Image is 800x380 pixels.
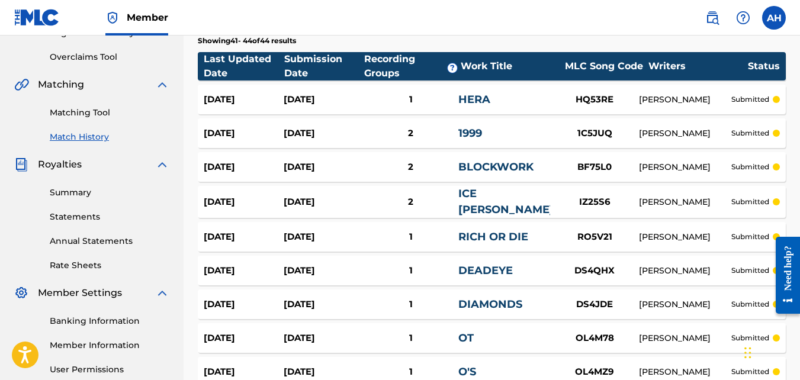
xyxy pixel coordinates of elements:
div: OL4M78 [550,331,639,345]
div: Work Title [461,59,560,73]
div: Status [748,59,780,73]
p: submitted [731,231,769,242]
a: Overclaims Tool [50,51,169,63]
a: RICH OR DIE [458,230,528,243]
img: search [705,11,719,25]
img: Member Settings [14,286,28,300]
a: ICE [PERSON_NAME] [458,187,554,216]
div: RO5V21 [550,230,639,244]
img: Royalties [14,157,28,172]
iframe: Resource Center [767,227,800,323]
div: [PERSON_NAME] [639,298,731,311]
a: DIAMONDS [458,298,522,311]
div: Submission Date [284,52,365,80]
div: [DATE] [284,264,364,278]
img: help [736,11,750,25]
div: [DATE] [204,127,284,140]
span: Member Settings [38,286,122,300]
div: [DATE] [284,195,364,209]
a: Annual Statements [50,235,169,247]
div: [DATE] [204,160,284,174]
div: 1 [363,298,458,311]
a: Summary [50,186,169,199]
div: Help [731,6,755,30]
div: Last Updated Date [204,52,284,80]
p: submitted [731,197,769,207]
a: Public Search [701,6,724,30]
div: 1 [363,264,458,278]
div: [PERSON_NAME] [639,127,731,140]
div: [DATE] [204,195,284,209]
img: Top Rightsholder [105,11,120,25]
div: [DATE] [284,160,364,174]
img: expand [155,286,169,300]
div: 1 [363,93,458,107]
p: Showing 41 - 44 of 44 results [198,36,296,46]
div: IZ25S6 [550,195,639,209]
div: User Menu [762,6,786,30]
div: [DATE] [284,365,364,379]
a: 1999 [458,127,482,140]
div: [PERSON_NAME] [639,94,731,106]
a: Banking Information [50,315,169,327]
div: [DATE] [284,230,364,244]
div: 1 [363,365,458,379]
a: Rate Sheets [50,259,169,272]
img: Matching [14,78,29,92]
p: submitted [731,128,769,139]
a: O'S [458,365,476,378]
div: [PERSON_NAME] [639,366,731,378]
iframe: Chat Widget [741,323,800,380]
div: HQ53RE [550,93,639,107]
div: [PERSON_NAME] [639,265,731,277]
div: [PERSON_NAME] [639,332,731,344]
div: BF75L0 [550,160,639,174]
a: BLOCKWORK [458,160,534,173]
div: [DATE] [204,230,284,244]
a: Member Information [50,339,169,352]
div: DS4JDE [550,298,639,311]
a: HERA [458,93,490,106]
p: submitted [731,366,769,377]
a: Match History [50,131,169,143]
div: 2 [363,160,458,174]
div: 1C5JUQ [550,127,639,140]
span: Royalties [38,157,82,172]
div: [PERSON_NAME] [639,196,731,208]
a: OT [458,331,474,344]
div: [DATE] [284,298,364,311]
div: [DATE] [204,264,284,278]
div: [DATE] [284,127,364,140]
div: [DATE] [204,365,284,379]
div: Drag [744,335,751,371]
div: [DATE] [204,93,284,107]
p: submitted [731,333,769,343]
a: DEADEYE [458,264,513,277]
p: submitted [731,162,769,172]
div: Recording Groups [364,52,461,80]
div: Writers [648,59,748,73]
a: User Permissions [50,363,169,376]
img: expand [155,78,169,92]
div: MLC Song Code [560,59,648,73]
div: 1 [363,230,458,244]
img: expand [155,157,169,172]
span: ? [448,63,457,73]
div: [DATE] [204,298,284,311]
div: [PERSON_NAME] [639,161,731,173]
p: submitted [731,299,769,310]
a: Matching Tool [50,107,169,119]
div: OL4MZ9 [550,365,639,379]
div: 2 [363,127,458,140]
div: [DATE] [284,331,364,345]
a: Statements [50,211,169,223]
span: Matching [38,78,84,92]
p: submitted [731,265,769,276]
p: submitted [731,94,769,105]
span: Member [127,11,168,24]
div: [DATE] [204,331,284,345]
div: [DATE] [284,93,364,107]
